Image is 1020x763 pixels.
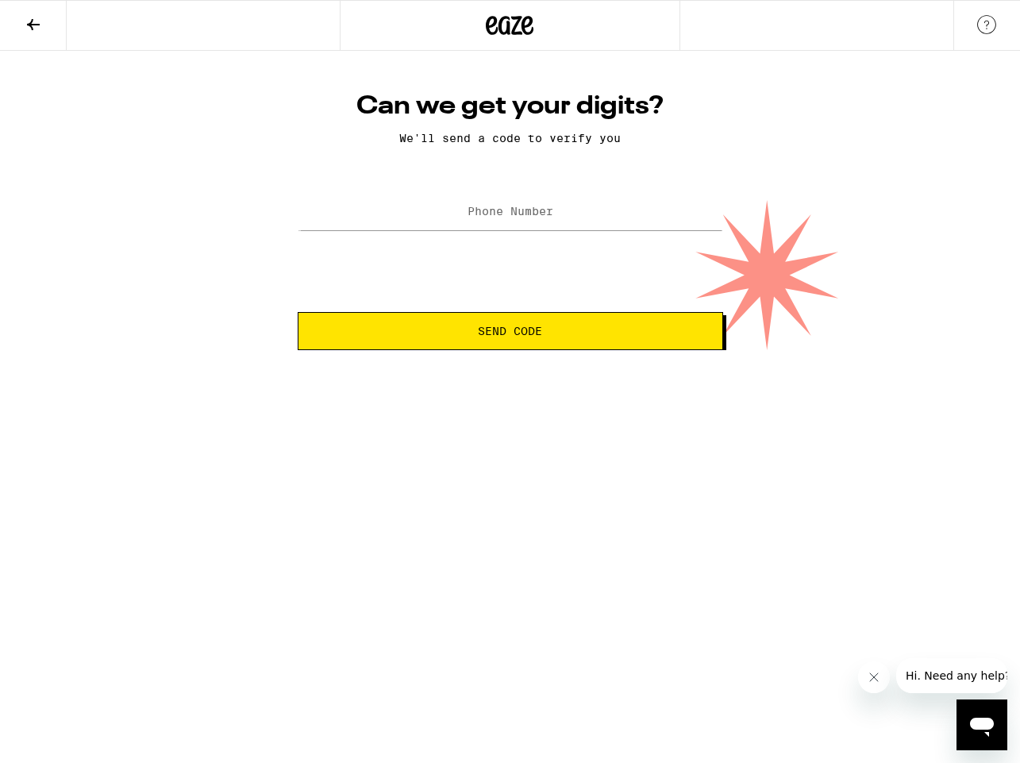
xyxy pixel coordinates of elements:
button: Send Code [298,312,723,350]
span: Send Code [478,326,542,337]
iframe: Cerrar mensaje [858,661,890,693]
p: We'll send a code to verify you [298,132,723,145]
iframe: Mensaje de la compañía [896,658,1007,693]
label: Phone Number [468,205,553,218]
h1: Can we get your digits? [298,91,723,122]
input: Phone Number [298,195,723,230]
iframe: Botón para iniciar la ventana de mensajería [956,699,1007,750]
span: Hi. Need any help? [10,11,114,24]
